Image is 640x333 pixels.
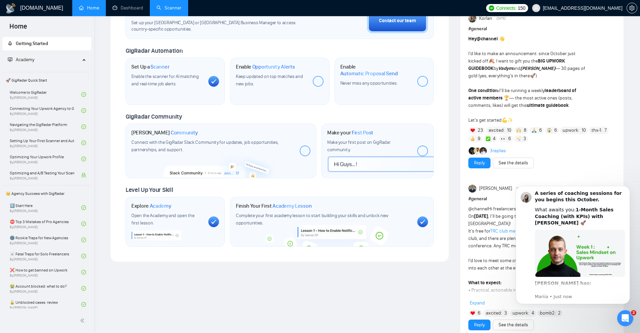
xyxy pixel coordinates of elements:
span: 💪 [502,117,507,123]
iframe: Intercom live chat [617,310,633,326]
span: [PERSON_NAME] [479,185,512,192]
span: 🍂 [488,58,494,64]
span: 6 [539,127,542,134]
span: :bomb2: [539,309,556,317]
span: fund-projection-screen [8,57,12,62]
p: Message from Mariia, sent Just now [29,114,119,120]
h1: Set Up a [131,64,169,70]
img: Viktor Ostashevskyi [468,184,476,193]
a: Navigating the GigRadar PlatformBy[PERSON_NAME] [10,119,81,134]
span: [DATE] [497,15,506,22]
span: check-circle [81,221,86,226]
img: slackcommunity-bg.png [164,151,278,178]
a: homeHome [79,5,99,11]
span: 7 [604,127,607,134]
span: 2 [631,310,636,316]
span: 👑 Agency Success with GigRadar [3,187,91,200]
span: Automatic Proposal Send [340,70,398,77]
a: Optimizing Your Upwork ProfileBy[PERSON_NAME] [10,152,81,166]
img: ❤️ [470,128,475,133]
strong: What to expect: [468,280,502,286]
span: check-circle [81,140,86,145]
span: :excited: [485,309,502,317]
span: check-circle [81,92,86,97]
a: See the details [499,321,528,329]
a: Reply [474,321,485,329]
span: user [534,6,539,10]
h1: Enable [236,64,295,70]
a: ❌ How to get banned on UpworkBy[PERSON_NAME] [10,265,81,280]
span: check-circle [81,238,86,242]
span: 10 [582,127,586,134]
span: 8 [524,127,526,134]
strong: ultimate guidebook [527,102,569,108]
span: 150 [518,4,525,12]
div: I’d like to make an announcement: since October just kicked off , I want to gift you the by and —... [468,35,586,124]
button: setting [627,3,637,13]
span: 👋 [499,36,505,42]
span: check-circle [81,124,86,129]
h1: # general [468,25,615,33]
a: 😭 Account blocked: what to do?By[PERSON_NAME] [10,281,81,296]
span: 6 [554,127,557,134]
span: Keep updated on top matches and new jobs. [236,74,303,87]
img: ❤️ [470,311,475,316]
a: 🌚 Rookie Traps for New AgenciesBy[PERSON_NAME] [10,233,81,247]
strong: [DATE] [474,213,488,219]
span: check-circle [81,108,86,113]
span: First Post [352,129,373,136]
span: Level Up Your Skill [126,186,173,194]
span: check-circle [81,302,86,307]
span: GigRadar Automation [126,47,182,54]
span: Open the Academy and open the first lesson. [131,213,194,226]
h1: # general [468,195,615,203]
span: Community [171,129,198,136]
span: Connects: [496,4,516,12]
h1: Enable [340,64,412,77]
span: Never miss any opportunities. [340,80,397,86]
span: Enable the scanner for AI matching and real-time job alerts. [131,74,199,87]
span: @channel [468,206,488,212]
span: Getting Started [16,41,48,46]
span: 4 [531,310,534,317]
span: Academy Lesson [272,203,311,209]
span: Expand [470,300,485,306]
div: Contact our team [379,17,416,25]
span: Academy [16,57,34,63]
span: check-circle [81,270,86,275]
img: 👍 [470,136,475,141]
span: 6 [478,310,480,317]
span: Complete your first academy lesson to start building your skills and unlock new opportunities. [236,213,388,226]
span: 3 [504,310,507,317]
img: ✨ [516,136,521,141]
span: ✨ [507,117,513,123]
a: Welcome to GigRadarBy[PERSON_NAME] [10,87,81,102]
span: setting [627,5,637,11]
span: 🚀 [530,73,536,79]
span: Academy [8,57,34,63]
button: See the details [493,320,534,330]
button: See the details [493,158,534,168]
span: lock [81,173,86,177]
span: Academy [150,203,171,209]
span: 🚀 GigRadar Quick Start [3,74,91,87]
a: TRC club members [490,228,528,234]
span: 2 [558,310,561,317]
span: double-left [80,317,87,324]
img: logo [5,3,16,14]
span: 6 [508,135,511,142]
span: @channel [477,36,498,42]
span: Set up your [GEOGRAPHIC_DATA] or [GEOGRAPHIC_DATA] Business Manager to access country-specific op... [131,20,309,33]
span: Home [4,22,33,36]
img: Sergei Badalian [469,147,476,155]
span: GigRadar Community [126,113,182,120]
li: Trained record-breaking sales teams, from door-to-door in [GEOGRAPHIC_DATA] to SaaS and Upwork ag... [34,110,119,135]
a: 3replies [490,148,506,154]
a: ⛔ Top 3 Mistakes of Pro AgenciesBy[PERSON_NAME] [10,216,81,231]
h1: Explore [131,203,171,209]
span: 4 [493,135,496,142]
span: :upwork: [562,127,579,134]
a: 🔓 Unblocked cases: reviewBy[PERSON_NAME] [10,297,81,312]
